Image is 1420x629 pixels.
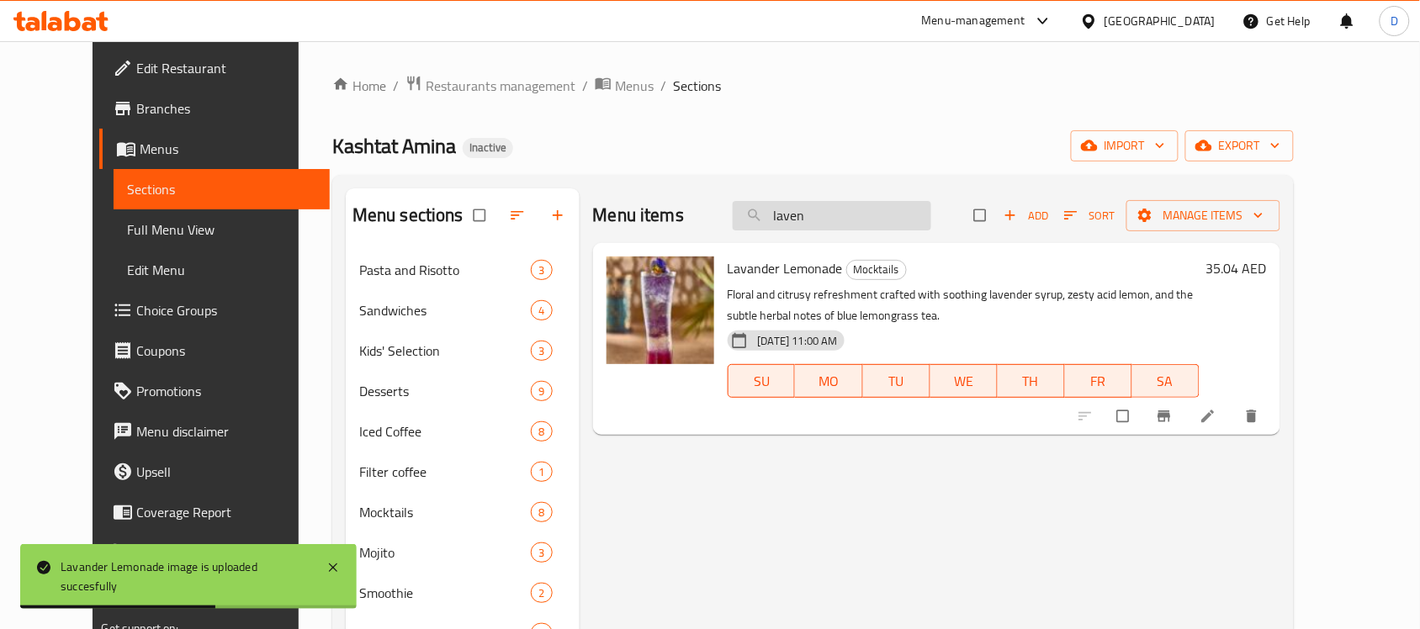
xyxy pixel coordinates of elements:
span: Menus [615,76,654,96]
span: 2 [532,585,551,601]
span: Promotions [136,381,316,401]
div: items [531,421,552,441]
a: Branches [99,88,330,129]
button: import [1071,130,1179,161]
button: TH [998,364,1065,398]
span: export [1199,135,1280,156]
span: Sort items [1053,203,1126,229]
div: Kids' Selection3 [346,330,580,371]
button: Add [999,203,1053,229]
div: Iced Coffee8 [346,411,580,452]
span: Edit Menu [127,260,316,280]
a: Choice Groups [99,290,330,330]
div: Inactive [463,138,513,158]
span: Menus [140,139,316,159]
h2: Menu sections [352,203,464,228]
button: export [1185,130,1294,161]
span: Add [1004,206,1049,225]
span: Grocery Checklist [136,542,316,563]
span: Inactive [463,140,513,155]
span: Filter coffee [359,462,532,482]
a: Coverage Report [99,492,330,532]
button: Sort [1060,203,1120,229]
div: Lavander Lemonade image is uploaded succesfully [61,558,310,595]
span: Sort [1064,206,1115,225]
span: 1 [532,464,551,480]
a: Full Menu View [114,209,330,250]
li: / [582,76,588,96]
button: SU [728,364,796,398]
div: Smoothie2 [346,573,580,613]
button: WE [930,364,998,398]
a: Coupons [99,330,330,371]
span: Sandwiches [359,300,532,320]
span: WE [937,369,991,394]
a: Sections [114,169,330,209]
span: Kids' Selection [359,341,532,361]
div: items [531,260,552,280]
div: Pasta and Risotto3 [346,250,580,290]
span: Choice Groups [136,300,316,320]
a: Upsell [99,452,330,492]
span: SU [735,369,789,394]
span: Select to update [1107,400,1142,432]
div: items [531,542,552,563]
div: Mocktails [846,260,907,280]
span: Upsell [136,462,316,482]
img: Lavander Lemonade [607,256,714,364]
span: Select section [964,199,999,231]
span: Coupons [136,341,316,361]
span: 3 [532,343,551,359]
a: Edit Menu [114,250,330,290]
span: import [1084,135,1165,156]
a: Grocery Checklist [99,532,330,573]
span: Desserts [359,381,532,401]
span: Kashtat Amina [332,127,456,165]
span: Pasta and Risotto [359,260,532,280]
a: Home [332,76,386,96]
span: Full Menu View [127,219,316,240]
div: items [531,583,552,603]
span: SA [1139,369,1193,394]
div: Mojito3 [346,532,580,573]
span: Mocktails [359,502,532,522]
a: Restaurants management [405,75,575,97]
span: 9 [532,383,551,399]
p: Floral and citrusy refreshment crafted with soothing lavender syrup, zesty acid lemon, and the su... [728,284,1200,326]
div: items [531,462,552,482]
span: FR [1072,369,1126,394]
a: Edit Restaurant [99,48,330,88]
div: Menu-management [922,11,1025,31]
span: Menu disclaimer [136,421,316,441]
div: Desserts9 [346,371,580,411]
span: TU [870,369,924,394]
button: FR [1065,364,1132,398]
a: Edit menu item [1200,408,1220,425]
button: TU [863,364,930,398]
div: Mocktails8 [346,492,580,532]
h2: Menu items [593,203,685,228]
span: MO [802,369,856,394]
span: [DATE] 11:00 AM [751,333,845,349]
span: Sections [673,76,721,96]
li: / [660,76,666,96]
input: search [733,201,931,230]
span: Restaurants management [426,76,575,96]
button: delete [1233,398,1274,435]
h6: 35.04 AED [1206,256,1267,280]
nav: breadcrumb [332,75,1294,97]
span: 3 [532,545,551,561]
a: Promotions [99,371,330,411]
div: Filter coffee1 [346,452,580,492]
span: D [1391,12,1398,30]
div: Mojito [359,542,532,563]
li: / [393,76,399,96]
span: TH [1004,369,1058,394]
span: Coverage Report [136,502,316,522]
div: [GEOGRAPHIC_DATA] [1105,12,1216,30]
span: Mocktails [847,260,906,279]
button: MO [795,364,862,398]
span: Smoothie [359,583,532,603]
